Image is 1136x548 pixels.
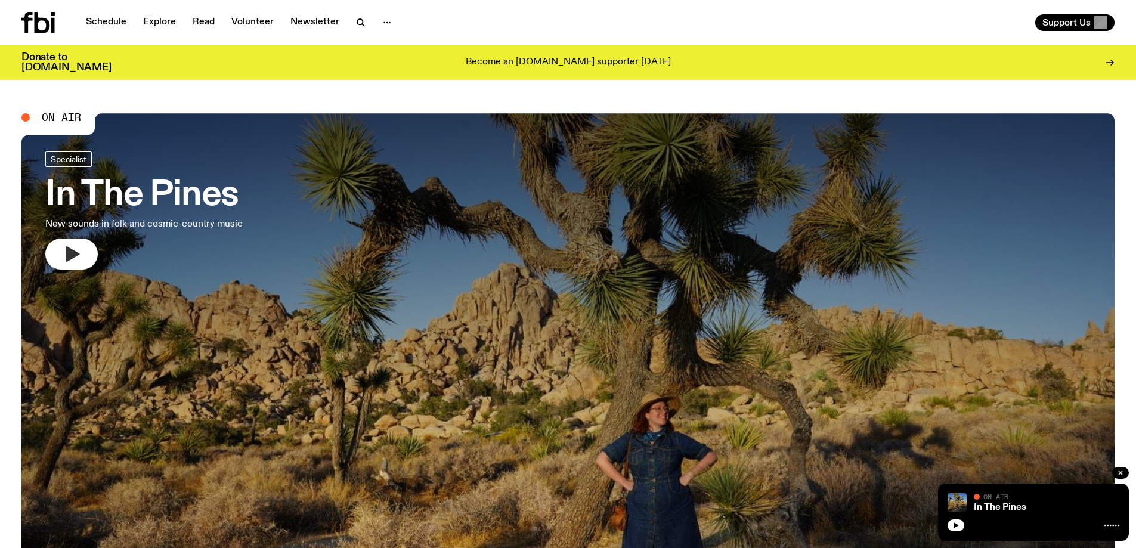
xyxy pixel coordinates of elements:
[185,14,222,31] a: Read
[974,503,1026,512] a: In The Pines
[983,493,1008,500] span: On Air
[45,151,243,270] a: In The PinesNew sounds in folk and cosmic-country music
[466,57,671,68] p: Become an [DOMAIN_NAME] supporter [DATE]
[42,112,81,123] span: On Air
[1042,17,1091,28] span: Support Us
[45,179,243,212] h3: In The Pines
[224,14,281,31] a: Volunteer
[79,14,134,31] a: Schedule
[1035,14,1115,31] button: Support Us
[283,14,346,31] a: Newsletter
[51,154,86,163] span: Specialist
[45,217,243,231] p: New sounds in folk and cosmic-country music
[45,151,92,167] a: Specialist
[21,52,112,73] h3: Donate to [DOMAIN_NAME]
[948,493,967,512] img: Johanna stands in the middle distance amongst a desert scene with large cacti and trees. She is w...
[136,14,183,31] a: Explore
